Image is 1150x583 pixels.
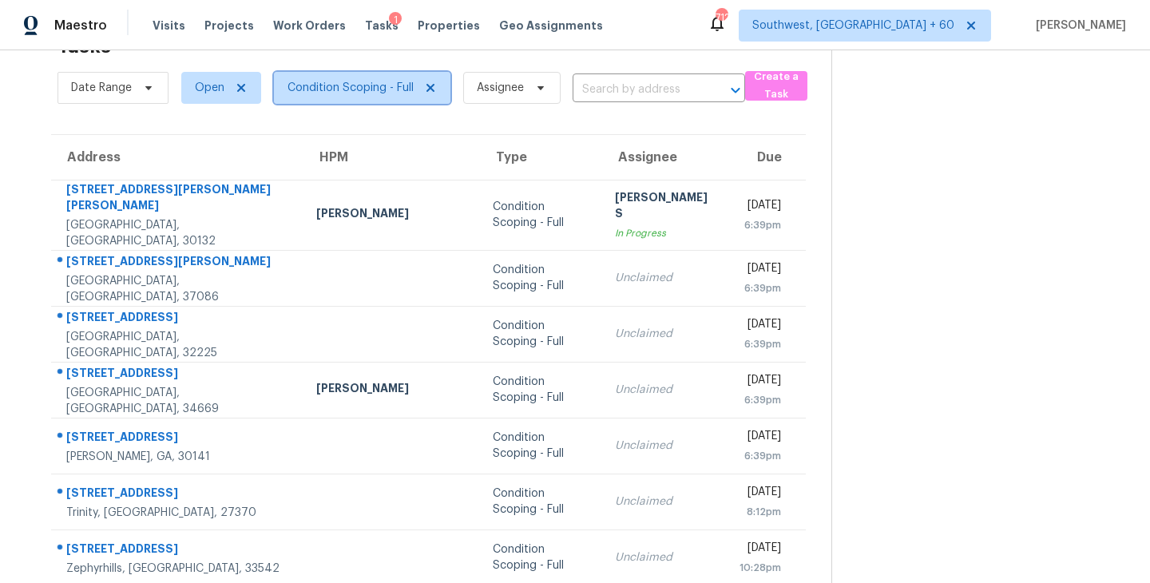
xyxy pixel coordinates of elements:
[716,10,727,26] div: 712
[615,270,714,286] div: Unclaimed
[493,374,589,406] div: Condition Scoping - Full
[66,181,291,217] div: [STREET_ADDRESS][PERSON_NAME][PERSON_NAME]
[740,448,781,464] div: 6:39pm
[740,280,781,296] div: 6:39pm
[493,262,589,294] div: Condition Scoping - Full
[316,205,466,225] div: [PERSON_NAME]
[204,18,254,34] span: Projects
[493,199,589,231] div: Condition Scoping - Full
[615,225,714,241] div: In Progress
[727,135,806,180] th: Due
[615,494,714,510] div: Unclaimed
[752,18,954,34] span: Southwest, [GEOGRAPHIC_DATA] + 60
[740,316,781,336] div: [DATE]
[66,329,291,361] div: [GEOGRAPHIC_DATA], [GEOGRAPHIC_DATA], 32225
[66,217,291,249] div: [GEOGRAPHIC_DATA], [GEOGRAPHIC_DATA], 30132
[195,80,224,96] span: Open
[66,273,291,305] div: [GEOGRAPHIC_DATA], [GEOGRAPHIC_DATA], 37086
[499,18,603,34] span: Geo Assignments
[615,438,714,454] div: Unclaimed
[287,80,414,96] span: Condition Scoping - Full
[615,189,714,225] div: [PERSON_NAME] S
[54,18,107,34] span: Maestro
[740,260,781,280] div: [DATE]
[365,20,399,31] span: Tasks
[66,505,291,521] div: Trinity, [GEOGRAPHIC_DATA], 27370
[615,326,714,342] div: Unclaimed
[51,135,303,180] th: Address
[740,217,781,233] div: 6:39pm
[1029,18,1126,34] span: [PERSON_NAME]
[66,309,291,329] div: [STREET_ADDRESS]
[740,540,781,560] div: [DATE]
[740,336,781,352] div: 6:39pm
[273,18,346,34] span: Work Orders
[66,253,291,273] div: [STREET_ADDRESS][PERSON_NAME]
[153,18,185,34] span: Visits
[740,504,781,520] div: 8:12pm
[303,135,479,180] th: HPM
[493,541,589,573] div: Condition Scoping - Full
[724,79,747,101] button: Open
[493,318,589,350] div: Condition Scoping - Full
[615,382,714,398] div: Unclaimed
[316,380,466,400] div: [PERSON_NAME]
[745,71,807,101] button: Create a Task
[389,12,402,28] div: 1
[57,38,111,54] h2: Tasks
[71,80,132,96] span: Date Range
[66,449,291,465] div: [PERSON_NAME], GA, 30141
[740,392,781,408] div: 6:39pm
[66,541,291,561] div: [STREET_ADDRESS]
[740,372,781,392] div: [DATE]
[753,68,799,105] span: Create a Task
[602,135,727,180] th: Assignee
[66,429,291,449] div: [STREET_ADDRESS]
[418,18,480,34] span: Properties
[480,135,602,180] th: Type
[66,561,291,577] div: Zephyrhills, [GEOGRAPHIC_DATA], 33542
[573,77,700,102] input: Search by address
[477,80,524,96] span: Assignee
[66,485,291,505] div: [STREET_ADDRESS]
[493,430,589,462] div: Condition Scoping - Full
[493,486,589,518] div: Condition Scoping - Full
[740,484,781,504] div: [DATE]
[740,428,781,448] div: [DATE]
[740,197,781,217] div: [DATE]
[740,560,781,576] div: 10:28pm
[66,365,291,385] div: [STREET_ADDRESS]
[615,549,714,565] div: Unclaimed
[66,385,291,417] div: [GEOGRAPHIC_DATA], [GEOGRAPHIC_DATA], 34669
